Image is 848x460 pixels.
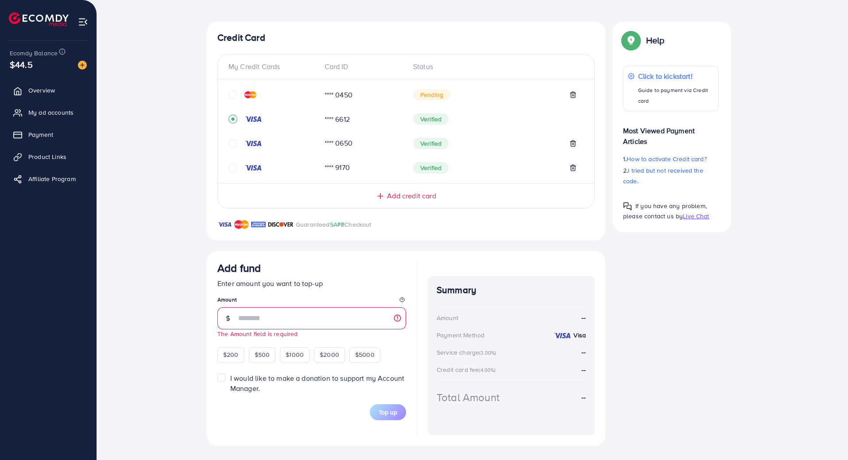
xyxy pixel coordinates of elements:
[78,17,88,27] img: menu
[387,191,436,201] span: Add credit card
[623,201,707,220] span: If you have any problem, please contact us by
[479,367,496,374] small: (4.00%)
[7,148,90,166] a: Product Links
[638,85,714,106] p: Guide to payment via Credit card
[78,61,87,70] img: image
[406,62,584,72] div: Status
[413,162,449,174] span: Verified
[437,285,586,296] h4: Summary
[28,108,74,117] span: My ad accounts
[228,163,237,172] svg: circle
[683,212,709,220] span: Live Chat
[581,347,586,357] strong: --
[10,49,58,58] span: Ecomdy Balance
[623,32,639,48] img: Popup guide
[379,408,397,417] span: Top up
[623,154,719,164] p: 1.
[286,350,304,359] span: $1000
[413,113,449,125] span: Verified
[413,138,449,149] span: Verified
[355,350,375,359] span: $5000
[228,90,237,99] svg: circle
[217,32,595,43] h4: Credit Card
[10,58,33,71] span: $44.5
[268,219,294,230] img: brand
[217,219,232,230] img: brand
[7,81,90,99] a: Overview
[7,126,90,143] a: Payment
[234,219,249,230] img: brand
[230,373,404,393] span: I would like to make a donation to support my Account Manager.
[296,219,372,230] p: Guaranteed Checkout
[28,152,66,161] span: Product Links
[244,116,262,123] img: credit
[244,164,262,171] img: credit
[228,139,237,148] svg: circle
[7,170,90,188] a: Affiliate Program
[413,89,450,101] span: Pending
[244,91,256,98] img: credit
[217,329,298,338] small: The Amount field is required
[437,348,499,357] div: Service charge
[28,130,53,139] span: Payment
[810,420,841,453] iframe: Chat
[217,262,261,274] h3: Add fund
[217,296,406,307] legend: Amount
[255,350,270,359] span: $500
[638,71,714,81] p: Click to kickstart!
[228,115,237,124] svg: record circle
[627,155,706,163] span: How to activate Credit card?
[28,174,76,183] span: Affiliate Program
[479,349,496,356] small: (3.00%)
[581,313,586,323] strong: --
[437,365,499,374] div: Credit card fee
[646,35,665,46] p: Help
[7,104,90,121] a: My ad accounts
[217,278,406,289] p: Enter amount you want to top-up
[320,350,339,359] span: $2000
[251,219,266,230] img: brand
[28,86,55,95] span: Overview
[244,140,262,147] img: credit
[437,331,484,340] div: Payment Method
[554,332,571,339] img: credit
[9,12,69,26] img: logo
[581,365,586,375] strong: --
[623,166,703,186] span: I tried but not received the code.
[437,313,458,322] div: Amount
[623,118,719,147] p: Most Viewed Payment Articles
[623,165,719,186] p: 2.
[228,62,318,72] div: My Credit Cards
[623,202,632,211] img: Popup guide
[581,392,586,402] strong: --
[573,331,586,340] strong: Visa
[318,62,407,72] div: Card ID
[223,350,239,359] span: $200
[437,390,500,405] div: Total Amount
[370,404,406,420] button: Top up
[330,220,345,229] span: SAFE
